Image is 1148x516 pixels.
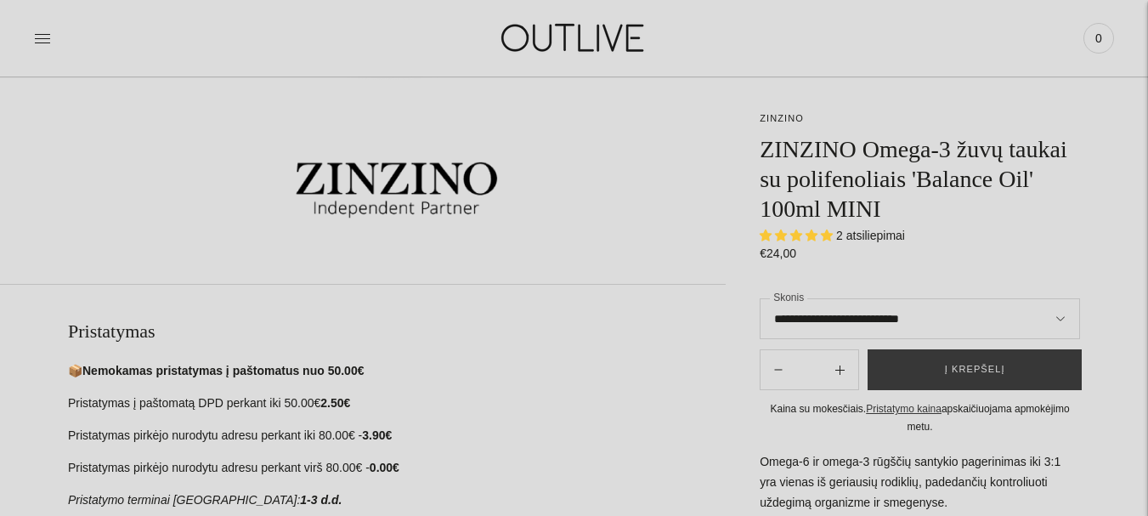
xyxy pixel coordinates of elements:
p: Pristatymas į paštomatą DPD perkant iki 50.00€ [68,394,726,414]
p: Pristatymas pirkėjo nurodytu adresu perkant virš 80.00€ - [68,458,726,479]
button: Į krepšelį [868,349,1082,390]
strong: 0.00€ [370,461,399,474]
img: OUTLIVE [468,9,681,67]
a: Pristatymo kaina [866,403,942,415]
span: 0 [1087,26,1111,50]
span: €24,00 [760,247,796,260]
input: Product quantity [796,358,822,383]
strong: 2.50€ [320,396,350,410]
p: Pristatymas pirkėjo nurodytu adresu perkant iki 80.00€ - [68,426,726,446]
button: Add product quantity [761,349,796,390]
span: Į krepšelį [945,361,1005,378]
a: 0 [1083,20,1114,57]
a: ZINZINO [760,113,804,123]
h2: Pristatymas [68,319,726,344]
span: 5.00 stars [760,229,836,242]
em: Pristatymo terminai [GEOGRAPHIC_DATA]: [68,493,300,507]
div: Kaina su mokesčiais. apskaičiuojama apmokėjimo metu. [760,400,1080,435]
h1: ZINZINO Omega-3 žuvų taukai su polifenoliais 'Balance Oil' 100ml MINI [760,134,1080,224]
span: 2 atsiliepimai [836,229,905,242]
p: 📦 [68,361,726,382]
strong: 3.90€ [362,428,392,442]
button: Subtract product quantity [822,349,858,390]
strong: Nemokamas pristatymas į paštomatus nuo 50.00€ [82,364,364,377]
strong: 1-3 d.d. [300,493,342,507]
